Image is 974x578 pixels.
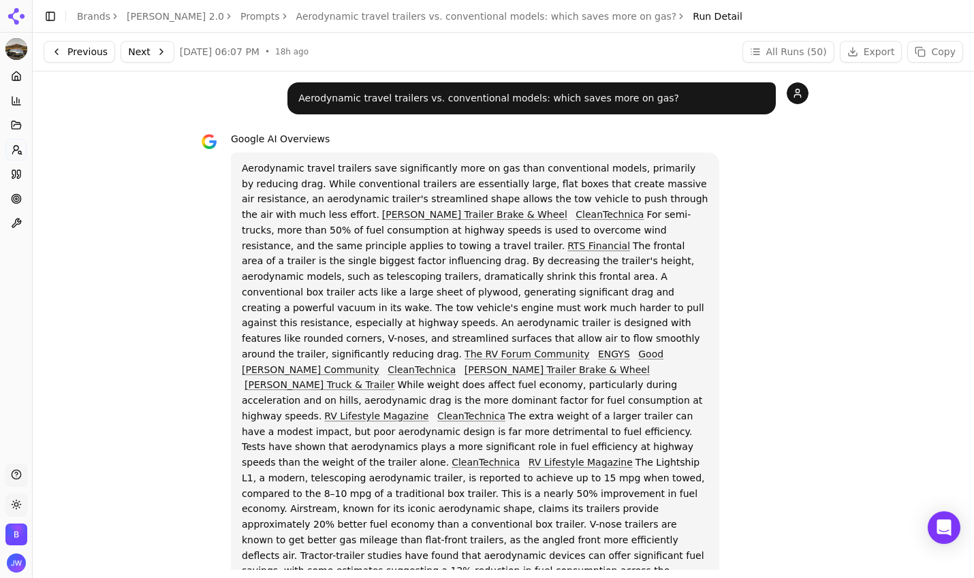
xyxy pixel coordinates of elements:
a: RV Lifestyle Magazine [324,411,428,421]
button: Previous [44,41,115,63]
a: Good [PERSON_NAME] Community [242,349,663,375]
a: [PERSON_NAME] 2.0 [127,10,224,23]
button: Current brand: Bowlus 2.0 [5,38,27,60]
div: Open Intercom Messenger [928,511,960,544]
img: Bowlus 2.0 [5,38,27,60]
span: Run Detail [693,10,742,23]
button: Copy [907,41,963,63]
button: All Runs (50) [742,41,834,63]
a: RTS Financial [567,240,630,251]
a: The RV Forum Community [465,349,589,359]
a: Brands [77,11,110,22]
a: [PERSON_NAME] Truck & Trailer [245,379,394,390]
button: Open organization switcher [5,524,27,545]
a: CleanTechnica [437,411,505,421]
a: CleanTechnica [452,457,520,468]
a: Aerodynamic travel trailers vs. conventional models: which saves more on gas? [296,10,677,23]
a: RV Lifestyle Magazine [529,457,633,468]
span: [DATE] 06:07 PM [180,45,260,59]
a: [PERSON_NAME] Trailer Brake & Wheel [382,209,567,220]
img: Bowlus [5,524,27,545]
span: Google AI Overviews [231,133,330,144]
a: CleanTechnica [576,209,644,220]
img: Jonathan Wahl [7,553,26,573]
button: Export [840,41,902,63]
nav: breadcrumb [77,10,742,23]
p: Aerodynamic travel trailers vs. conventional models: which saves more on gas? [298,91,765,106]
button: Open user button [7,553,26,573]
a: CleanTechnica [388,364,456,375]
a: ENGYS [598,349,630,359]
button: Next [121,41,174,63]
a: Prompts [240,10,280,23]
span: • [265,46,270,57]
span: 18h ago [275,46,309,57]
a: [PERSON_NAME] Trailer Brake & Wheel [465,364,650,375]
